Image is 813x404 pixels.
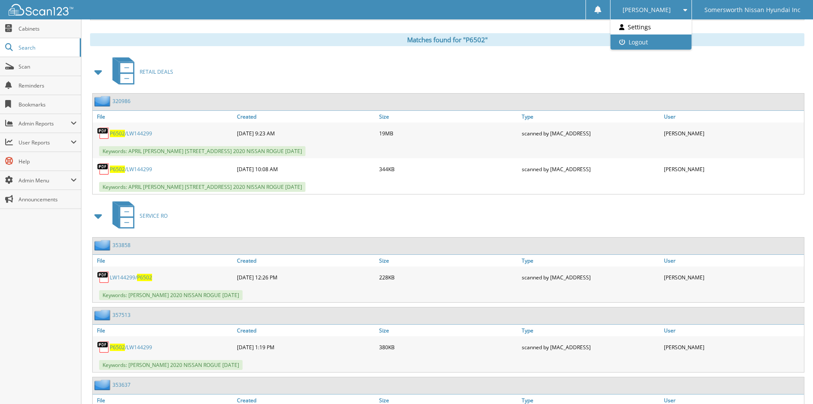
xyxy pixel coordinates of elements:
[19,196,77,203] span: Announcements
[377,160,519,178] div: 344KB
[94,96,112,106] img: folder2.png
[19,158,77,165] span: Help
[520,338,662,356] div: scanned by [MAC_ADDRESS]
[662,111,804,122] a: User
[19,44,75,51] span: Search
[377,338,519,356] div: 380KB
[520,255,662,266] a: Type
[520,111,662,122] a: Type
[99,290,243,300] span: Keywords: [PERSON_NAME] 2020 NISSAN ROGUE [DATE]
[235,269,377,286] div: [DATE] 12:26 PM
[110,274,152,281] a: LW144299/P6502
[110,130,125,137] span: P6502
[97,271,110,284] img: PDF.png
[662,325,804,336] a: User
[662,338,804,356] div: [PERSON_NAME]
[19,25,77,32] span: Cabinets
[99,360,243,370] span: Keywords: [PERSON_NAME] 2020 NISSAN ROGUE [DATE]
[19,63,77,70] span: Scan
[97,163,110,175] img: PDF.png
[235,111,377,122] a: Created
[9,4,73,16] img: scan123-logo-white.svg
[235,325,377,336] a: Created
[19,177,71,184] span: Admin Menu
[94,379,112,390] img: folder2.png
[107,199,168,233] a: SERVICE RO
[623,7,671,13] span: [PERSON_NAME]
[97,127,110,140] img: PDF.png
[611,19,692,34] a: Settings
[90,33,804,46] div: Matches found for "P6502"
[377,325,519,336] a: Size
[110,130,152,137] a: P6502/LW144299
[112,241,131,249] a: 353858
[107,55,173,89] a: RETAIL DEALS
[520,125,662,142] div: scanned by [MAC_ADDRESS]
[662,269,804,286] div: [PERSON_NAME]
[520,325,662,336] a: Type
[19,120,71,127] span: Admin Reports
[94,310,112,320] img: folder2.png
[770,363,813,404] iframe: Chat Widget
[93,255,235,266] a: File
[110,166,152,173] a: P6502/LW144299
[235,125,377,142] div: [DATE] 9:23 AM
[19,101,77,108] span: Bookmarks
[19,139,71,146] span: User Reports
[140,68,173,75] span: RETAIL DEALS
[704,7,801,13] span: Somersworth Nissan Hyundai Inc
[97,341,110,354] img: PDF.png
[93,325,235,336] a: File
[112,381,131,388] a: 353637
[235,160,377,178] div: [DATE] 10:08 AM
[99,146,305,156] span: Keywords: APRIL [PERSON_NAME] [STREET_ADDRESS] 2020 NISSAN ROGUE [DATE]
[662,160,804,178] div: [PERSON_NAME]
[520,269,662,286] div: scanned by [MAC_ADDRESS]
[662,125,804,142] div: [PERSON_NAME]
[377,255,519,266] a: Size
[140,212,168,219] span: SERVICE RO
[611,34,692,50] a: Logout
[377,111,519,122] a: Size
[93,111,235,122] a: File
[99,182,305,192] span: Keywords: APRIL [PERSON_NAME] [STREET_ADDRESS] 2020 NISSAN ROGUE [DATE]
[377,125,519,142] div: 19MB
[110,166,125,173] span: P6502
[112,311,131,319] a: 357513
[520,160,662,178] div: scanned by [MAC_ADDRESS]
[235,255,377,266] a: Created
[110,344,152,351] a: P6502/LW144299
[235,338,377,356] div: [DATE] 1:19 PM
[112,97,131,105] a: 320986
[137,274,152,281] span: P6502
[662,255,804,266] a: User
[110,344,125,351] span: P6502
[94,240,112,251] img: folder2.png
[377,269,519,286] div: 228KB
[19,82,77,89] span: Reminders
